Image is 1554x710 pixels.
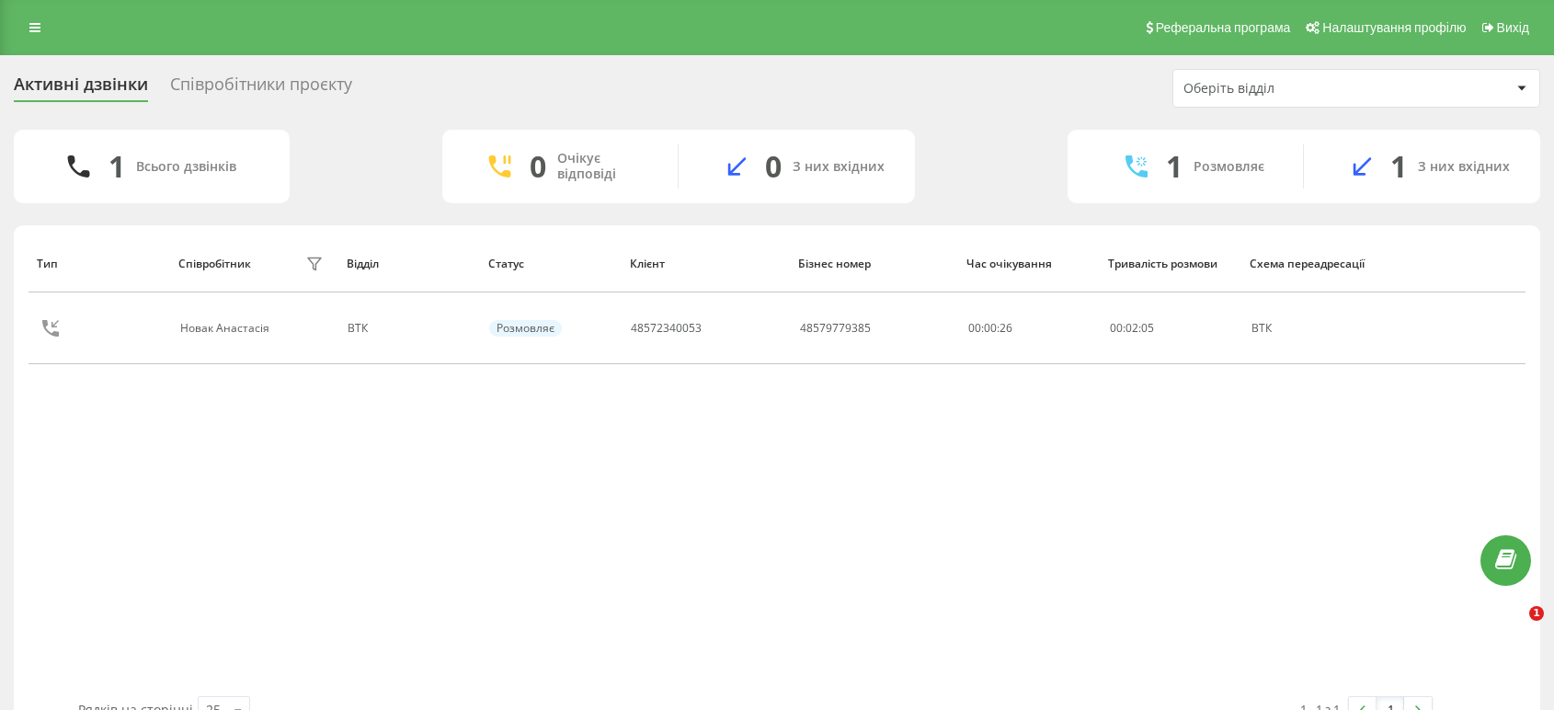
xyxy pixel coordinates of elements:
[1183,81,1403,97] div: Оберіть відділ
[1322,20,1466,35] span: Налаштування профілю
[1390,149,1407,184] div: 1
[968,322,1090,335] div: 00:00:26
[1166,149,1183,184] div: 1
[557,151,650,182] div: Очікує відповіді
[798,258,949,270] div: Бізнес номер
[631,322,702,335] div: 48572340053
[1156,20,1291,35] span: Реферальна програма
[170,74,352,103] div: Співробітники проєкту
[1251,322,1374,335] div: ВТК
[1529,606,1544,621] span: 1
[800,322,871,335] div: 48579779385
[178,258,251,270] div: Співробітник
[1108,258,1232,270] div: Тривалість розмови
[630,258,781,270] div: Клієнт
[348,322,469,335] div: ВТК
[1194,159,1264,175] div: Розмовляє
[1110,320,1123,336] span: 00
[1250,258,1375,270] div: Схема переадресації
[1110,322,1154,335] div: : :
[1126,320,1138,336] span: 02
[180,322,274,335] div: Новак Анастасія
[109,149,125,184] div: 1
[1418,159,1510,175] div: З них вхідних
[1491,606,1536,650] iframe: Intercom live chat
[37,258,161,270] div: Тип
[1497,20,1529,35] span: Вихід
[347,258,471,270] div: Відділ
[136,159,236,175] div: Всього дзвінків
[14,74,148,103] div: Активні дзвінки
[966,258,1091,270] div: Час очікування
[488,258,612,270] div: Статус
[1141,320,1154,336] span: 05
[793,159,885,175] div: З них вхідних
[765,149,782,184] div: 0
[530,149,546,184] div: 0
[489,320,562,337] div: Розмовляє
